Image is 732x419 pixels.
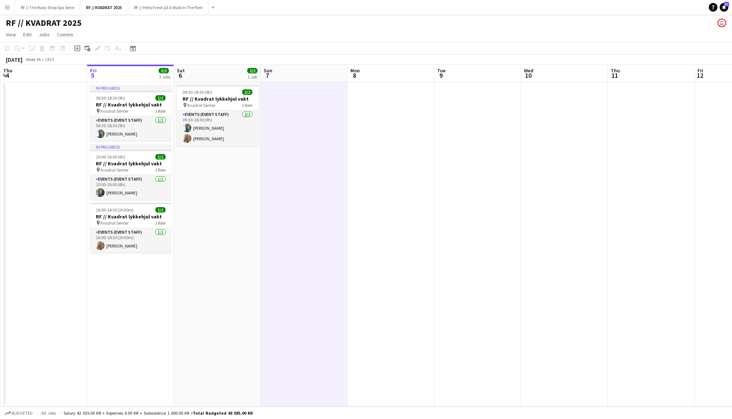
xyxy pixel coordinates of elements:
[45,57,54,62] div: CEST
[155,108,166,114] span: 1 Role
[90,160,171,167] h3: RF // Kvadrat lykkehjul vakt
[90,144,171,150] div: In progress
[248,74,257,80] div: 1 Job
[2,71,12,80] span: 4
[247,68,257,73] span: 2/2
[177,110,258,146] app-card-role: Events (Event Staff)2/209:30-18:30 (9h)[PERSON_NAME][PERSON_NAME]
[717,19,726,27] app-user-avatar: Marit Holvik
[155,167,166,173] span: 1 Role
[96,207,134,213] span: 16:00-18:30 (2h30m)
[90,85,171,91] div: In progress
[159,74,170,80] div: 3 Jobs
[40,410,57,416] span: All jobs
[159,68,169,73] span: 3/3
[90,144,171,200] app-job-card: In progress10:00-16:00 (6h)1/1RF // Kvadrat lykkehjul vakt Kvadrat Senter1 RoleEvents (Event Staf...
[696,71,703,80] span: 12
[96,154,125,160] span: 10:00-16:00 (6h)
[80,0,128,15] button: RF // KVADRAT 2025
[90,67,97,74] span: Fri
[90,116,171,141] app-card-role: Events (Event Staff)1/109:30-18:30 (9h)[PERSON_NAME]
[90,203,171,253] app-job-card: 16:00-18:30 (2h30m)1/1RF // Kvadrat lykkehjul vakt Kvadrat Senter1 RoleEvents (Event Staff)1/116:...
[64,410,253,416] div: Salary 42 035.00 KR + Expenses 0.00 KR + Subsistence 1 000.00 KR =
[177,67,185,74] span: Sat
[101,167,129,173] span: Kvadrat Senter
[6,31,16,38] span: View
[698,67,703,74] span: Fri
[90,228,171,253] app-card-role: Events (Event Staff)1/116:00-18:30 (2h30m)[PERSON_NAME]
[155,154,166,160] span: 1/1
[242,89,252,95] span: 2/2
[183,89,212,95] span: 09:30-18:30 (9h)
[263,71,272,80] span: 7
[436,71,446,80] span: 9
[187,102,215,108] span: Kvadrat Senter
[242,102,252,108] span: 1 Role
[90,85,171,141] app-job-card: In progress09:30-18:30 (9h)1/1RF // Kvadrat lykkehjul vakt Kvadrat Senter1 RoleEvents (Event Staf...
[3,30,19,39] a: View
[101,108,129,114] span: Kvadrat Senter
[90,175,171,200] app-card-role: Events (Event Staff)1/110:00-16:00 (6h)[PERSON_NAME]
[4,409,34,417] button: Budgeted
[3,67,12,74] span: Thu
[177,96,258,102] h3: RF // Kvadrat lykkehjul vakt
[96,95,125,101] span: 09:30-18:30 (9h)
[12,411,33,416] span: Budgeted
[155,95,166,101] span: 1/1
[90,213,171,220] h3: RF // Kvadrat lykkehjul vakt
[437,67,446,74] span: Tue
[155,220,166,226] span: 1 Role
[349,71,360,80] span: 8
[39,31,50,38] span: Jobs
[6,17,82,28] h1: RF // KVADRAT 2025
[611,67,620,74] span: Thu
[350,67,360,74] span: Mon
[36,30,53,39] a: Jobs
[20,30,34,39] a: Edit
[128,0,209,15] button: RF // Hello Fresh på A Walk In The Park
[23,31,32,38] span: Edit
[176,71,185,80] span: 6
[24,57,42,62] span: Week 36
[724,2,729,7] span: 37
[6,56,23,63] div: [DATE]
[15,0,80,15] button: RF // The Body Shop Spa Serie
[610,71,620,80] span: 11
[720,3,728,12] a: 37
[264,67,272,74] span: Sun
[155,207,166,213] span: 1/1
[101,220,129,226] span: Kvadrat Senter
[193,410,253,416] span: Total Budgeted 43 035.00 KR
[57,31,73,38] span: Comms
[54,30,76,39] a: Comms
[89,71,97,80] span: 5
[90,101,171,108] h3: RF // Kvadrat lykkehjul vakt
[524,67,533,74] span: Wed
[523,71,533,80] span: 10
[177,85,258,146] app-job-card: 09:30-18:30 (9h)2/2RF // Kvadrat lykkehjul vakt Kvadrat Senter1 RoleEvents (Event Staff)2/209:30-...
